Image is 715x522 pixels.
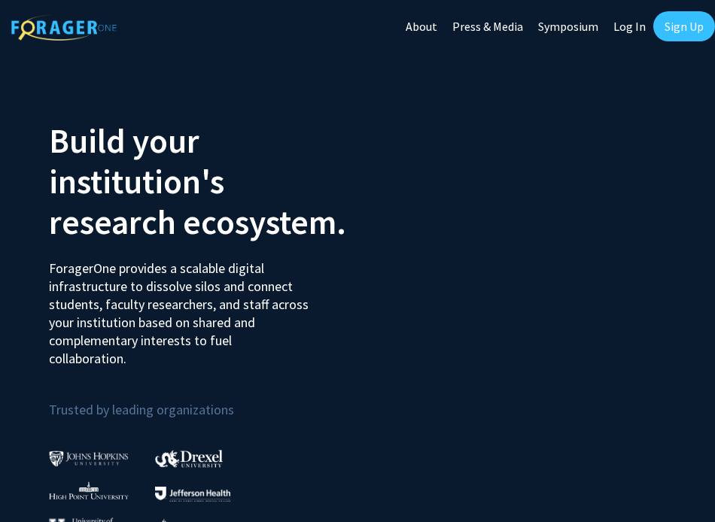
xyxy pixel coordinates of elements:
img: Drexel University [155,450,223,467]
h2: Build your institution's research ecosystem. [49,120,346,242]
img: Johns Hopkins University [49,451,129,466]
img: Thomas Jefferson University [155,487,230,501]
p: Trusted by leading organizations [49,380,346,421]
a: Sign Up [653,11,715,41]
p: ForagerOne provides a scalable digital infrastructure to dissolve silos and connect students, fac... [49,248,311,368]
img: ForagerOne Logo [11,14,117,41]
img: High Point University [49,481,129,499]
